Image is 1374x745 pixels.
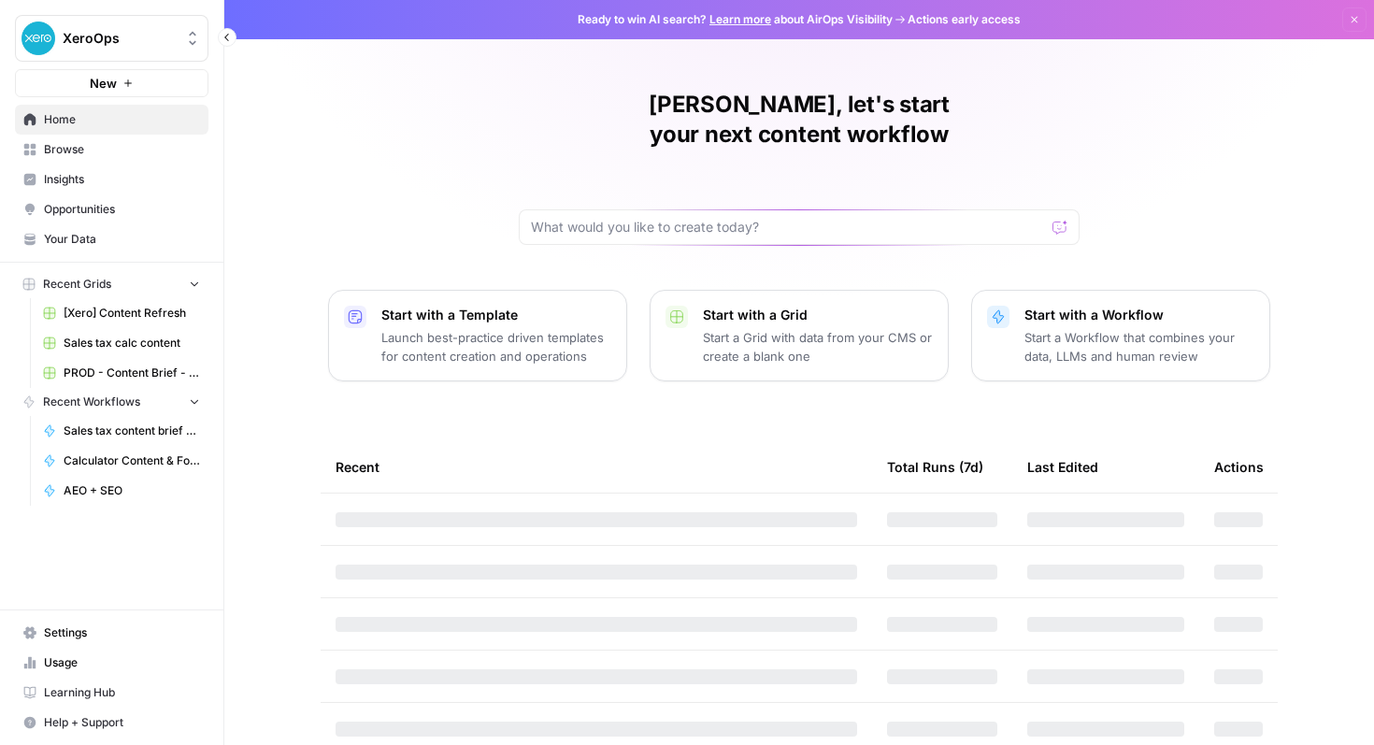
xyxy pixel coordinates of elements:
[64,335,200,351] span: Sales tax calc content
[703,328,933,365] p: Start a Grid with data from your CMS or create a blank one
[43,276,111,293] span: Recent Grids
[64,305,200,322] span: [Xero] Content Refresh
[336,441,857,493] div: Recent
[15,165,208,194] a: Insights
[1024,328,1254,365] p: Start a Workflow that combines your data, LLMs and human review
[90,74,117,93] span: New
[650,290,949,381] button: Start with a GridStart a Grid with data from your CMS or create a blank one
[35,358,208,388] a: PROD - Content Brief - CoreAcquisition 🤖
[44,171,200,188] span: Insights
[15,270,208,298] button: Recent Grids
[44,624,200,641] span: Settings
[971,290,1270,381] button: Start with a WorkflowStart a Workflow that combines your data, LLMs and human review
[64,365,200,381] span: PROD - Content Brief - CoreAcquisition 🤖
[381,306,611,324] p: Start with a Template
[578,11,893,28] span: Ready to win AI search? about AirOps Visibility
[64,452,200,469] span: Calculator Content & Formula Generator
[531,218,1045,236] input: What would you like to create today?
[64,482,200,499] span: AEO + SEO
[44,684,200,701] span: Learning Hub
[1214,441,1264,493] div: Actions
[15,135,208,165] a: Browse
[15,388,208,416] button: Recent Workflows
[35,446,208,476] a: Calculator Content & Formula Generator
[709,12,771,26] a: Learn more
[44,714,200,731] span: Help + Support
[908,11,1021,28] span: Actions early access
[35,476,208,506] a: AEO + SEO
[519,90,1080,150] h1: [PERSON_NAME], let's start your next content workflow
[44,111,200,128] span: Home
[15,105,208,135] a: Home
[21,21,55,55] img: XeroOps Logo
[35,298,208,328] a: [Xero] Content Refresh
[703,306,933,324] p: Start with a Grid
[35,328,208,358] a: Sales tax calc content
[15,648,208,678] a: Usage
[15,708,208,738] button: Help + Support
[44,231,200,248] span: Your Data
[63,29,176,48] span: XeroOps
[15,69,208,97] button: New
[64,423,200,439] span: Sales tax content brief generator
[328,290,627,381] button: Start with a TemplateLaunch best-practice driven templates for content creation and operations
[381,328,611,365] p: Launch best-practice driven templates for content creation and operations
[44,654,200,671] span: Usage
[15,618,208,648] a: Settings
[35,416,208,446] a: Sales tax content brief generator
[15,15,208,62] button: Workspace: XeroOps
[44,141,200,158] span: Browse
[1024,306,1254,324] p: Start with a Workflow
[887,441,983,493] div: Total Runs (7d)
[44,201,200,218] span: Opportunities
[15,194,208,224] a: Opportunities
[15,224,208,254] a: Your Data
[43,394,140,410] span: Recent Workflows
[1027,441,1098,493] div: Last Edited
[15,678,208,708] a: Learning Hub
